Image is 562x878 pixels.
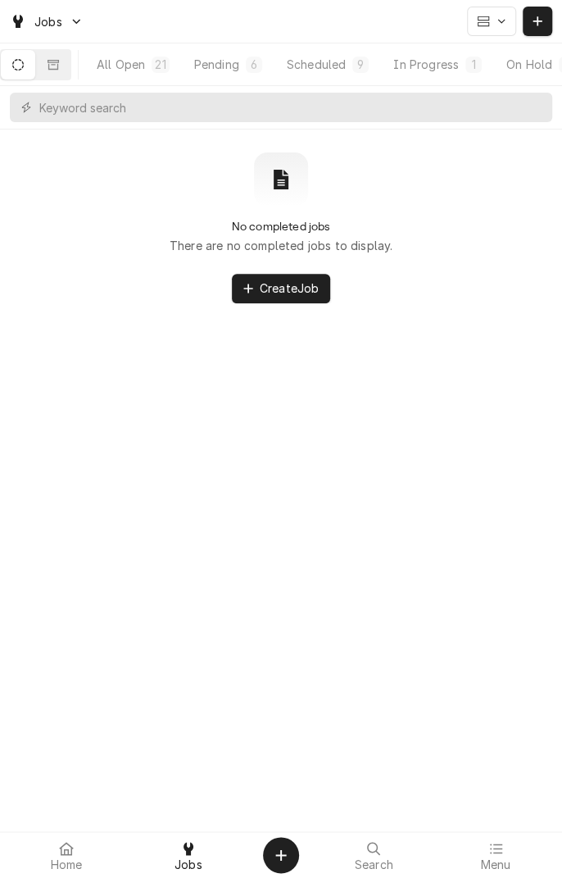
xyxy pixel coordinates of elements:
button: CreateJob [232,274,330,303]
span: Search [355,858,393,871]
div: Pending [194,56,239,73]
div: In Progress [393,56,459,73]
div: 21 [155,56,165,73]
a: Jobs [129,835,249,875]
span: Jobs [174,858,202,871]
input: Keyword search [39,93,544,122]
span: Jobs [34,13,62,30]
span: Home [51,858,83,871]
span: Create Job [256,280,322,297]
button: Create Object [263,837,299,873]
a: Home [7,835,127,875]
div: On Hold [506,56,552,73]
div: 6 [249,56,259,73]
a: Menu [436,835,556,875]
div: 1 [469,56,478,73]
a: Search [314,835,434,875]
p: There are no completed jobs to display. [170,237,392,254]
div: Scheduled [287,56,346,73]
div: 9 [356,56,365,73]
h2: No completed jobs [232,220,331,234]
span: Menu [480,858,510,871]
a: Go to Jobs [3,8,90,35]
div: All Open [97,56,145,73]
